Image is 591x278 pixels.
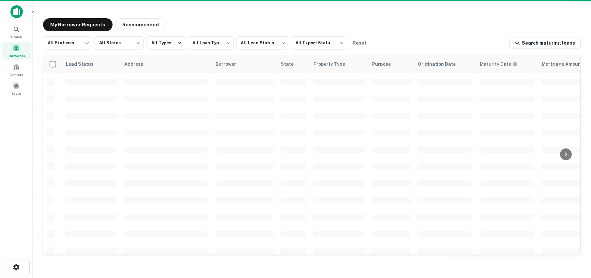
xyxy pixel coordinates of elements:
[10,5,23,18] img: capitalize-icon.png
[277,55,310,73] th: State
[2,42,31,60] a: Borrowers
[476,55,538,73] th: Maturity dates displayed may be estimated. Please contact the lender for the most accurate maturi...
[124,60,152,68] span: Address
[146,36,185,49] button: All Types
[10,72,23,77] span: Contacts
[2,61,31,78] a: Contacts
[2,23,31,41] a: Search
[188,35,234,51] div: All Loan Types
[291,35,346,51] div: All Export Statuses
[115,18,166,31] button: Recommended
[480,61,511,68] h6: Maturity Date
[418,60,464,68] span: Origination Date
[12,91,21,96] span: Saved
[43,18,113,31] button: My Borrower Requests
[368,55,414,73] th: Purpose
[372,60,399,68] span: Purpose
[281,60,302,68] span: State
[480,61,526,68] span: Maturity dates displayed may be estimated. Please contact the lender for the most accurate maturi...
[414,55,476,73] th: Origination Date
[212,55,277,73] th: Borrower
[349,36,370,49] button: Reset
[62,55,120,73] th: Lead Status
[216,60,245,68] span: Borrower
[2,80,31,97] a: Saved
[11,34,22,39] span: Search
[66,60,102,68] span: Lead Status
[43,35,92,51] div: All Statuses
[95,35,144,51] div: All States
[313,60,354,68] span: Property Type
[236,35,288,51] div: All Lead Statuses
[310,55,368,73] th: Property Type
[480,61,518,68] div: Maturity dates displayed may be estimated. Please contact the lender for the most accurate maturi...
[509,37,581,49] a: Search maturing loans
[8,53,25,58] span: Borrowers
[120,55,212,73] th: Address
